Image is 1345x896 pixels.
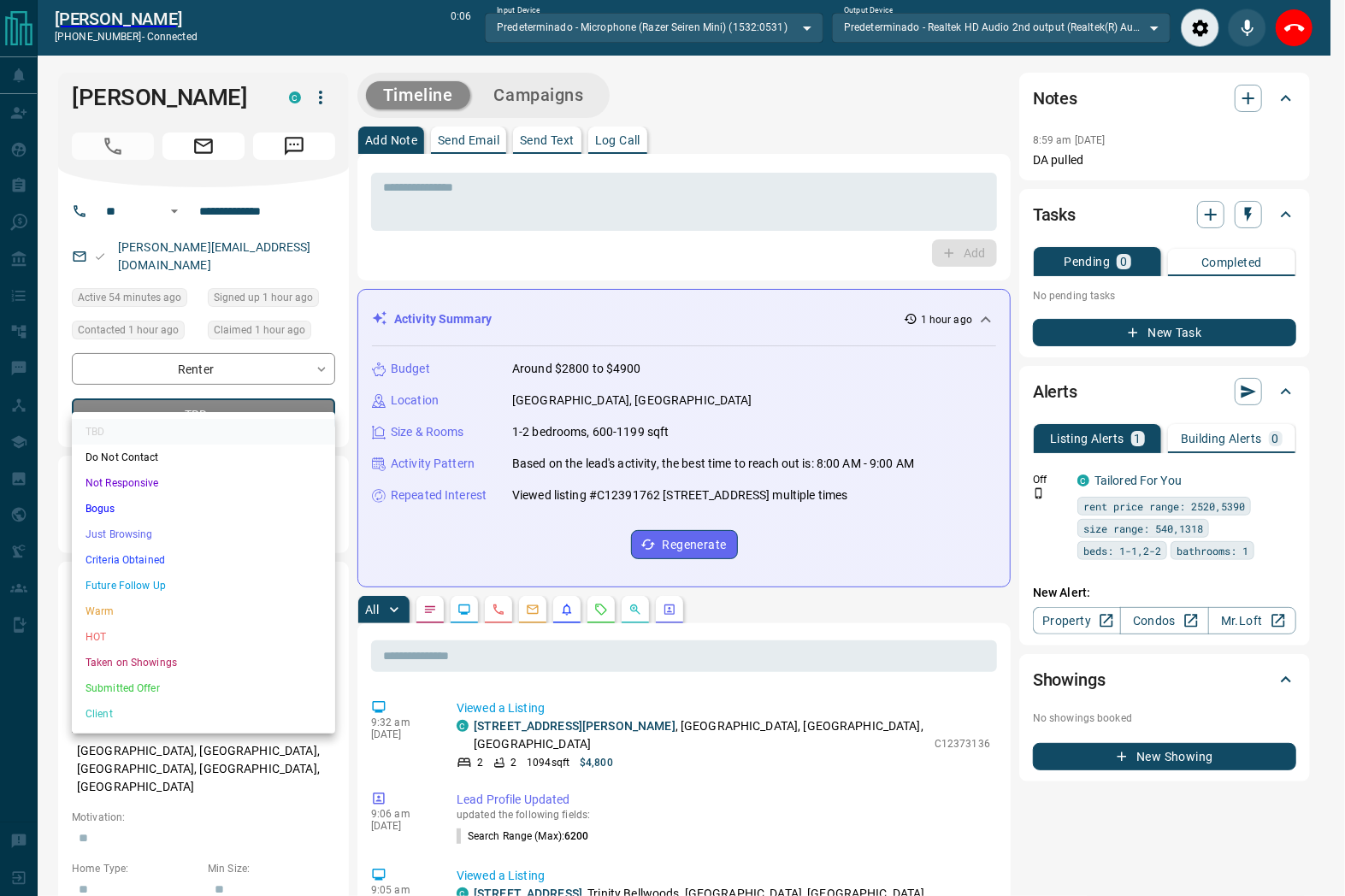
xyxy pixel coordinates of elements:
[72,547,335,573] li: Criteria Obtained
[72,675,335,701] li: Submitted Offer
[72,445,335,470] li: Do Not Contact
[72,496,335,522] li: Bogus
[72,522,335,547] li: Just Browsing
[72,573,335,598] li: Future Follow Up
[72,701,335,727] li: Client
[72,624,335,650] li: HOT
[72,470,335,496] li: Not Responsive
[72,650,335,675] li: Taken on Showings
[72,598,335,624] li: Warm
